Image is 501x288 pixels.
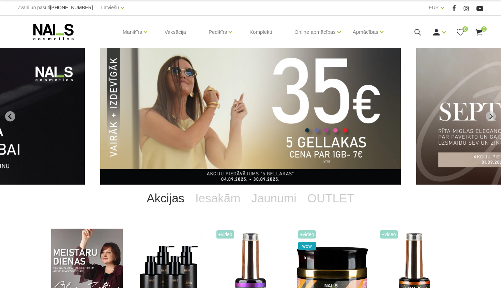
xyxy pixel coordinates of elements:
[159,16,192,48] a: Vaksācija
[462,26,468,32] span: 0
[475,28,483,37] a: 0
[18,3,93,12] div: Zvani un pasūti
[246,185,302,212] a: Jaunumi
[209,18,227,46] a: Pedikīrs
[123,18,142,46] a: Manikīrs
[294,18,336,46] a: Online apmācības
[101,3,119,12] a: Latviešu
[353,18,378,46] a: Apmācības
[244,16,277,48] a: Komplekti
[298,254,316,262] span: top
[486,111,496,121] button: Next slide
[481,26,487,32] span: 0
[5,111,15,121] button: Go to last slide
[447,3,449,12] span: |
[50,5,93,10] a: [PHONE_NUMBER]
[190,185,246,212] a: Iesakām
[216,230,234,239] span: +Video
[302,185,360,212] a: OUTLET
[380,230,398,239] span: +Video
[456,28,465,37] a: 0
[141,185,190,212] a: Akcijas
[96,3,98,12] span: |
[298,230,316,239] span: +Video
[429,3,439,12] a: EUR
[100,48,401,185] li: 1 of 12
[298,242,316,250] span: wow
